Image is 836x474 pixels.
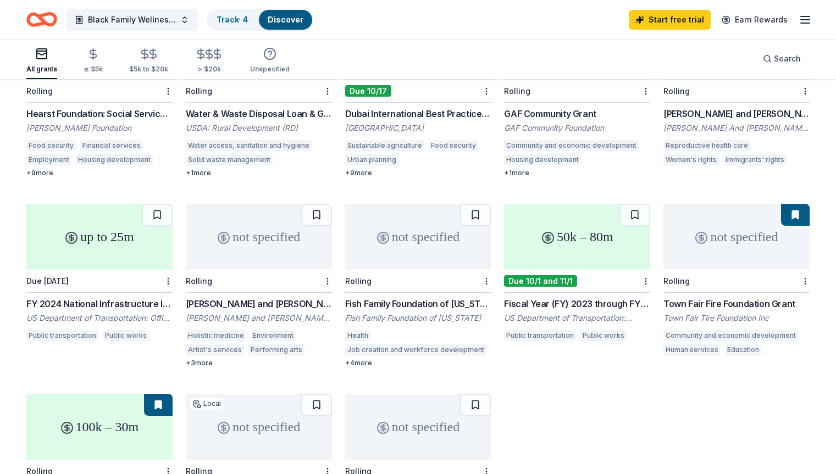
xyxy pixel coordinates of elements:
div: Town Fair Tire Foundation Inc [663,313,810,324]
div: + 9 more [26,169,173,177]
div: Rolling [345,276,372,286]
div: Community and economic development [504,140,639,151]
div: Food security [429,140,478,151]
div: GAF Community Grant [504,107,650,120]
a: Start free trial [629,10,711,30]
div: Immigrants' rights [723,154,787,165]
div: Rolling [186,276,212,286]
div: + 1 more [186,169,332,177]
div: Holistic medicine [186,330,246,341]
div: not specified [663,204,810,270]
div: + 3 more [186,359,332,367]
div: not specified [345,204,491,270]
div: not specified [186,204,332,270]
div: Housing development [76,154,153,165]
div: Women's rights [663,154,719,165]
div: 50k – 80m [504,204,650,270]
div: Sustainable agriculture [345,140,424,151]
div: [GEOGRAPHIC_DATA] [345,122,491,133]
a: 10k – 200kRolling[PERSON_NAME] and [PERSON_NAME] Foundation: International Human Rights Grant Pro... [663,14,810,169]
div: Performing arts [248,344,304,355]
div: ≤ $5k [84,65,103,74]
button: > $20k [195,43,224,79]
div: Dubai International Best Practices Award for Sustainable Development [345,107,491,120]
a: not specifiedLocalRollingWater & Waste Disposal Loan & Grant Program in [US_STATE]USDA: Rural Dev... [186,14,332,177]
div: Rolling [663,276,690,286]
div: Fish Family Foundation of [US_STATE] [345,313,491,324]
div: Housing development [504,154,581,165]
div: $5k to $20k [129,65,168,74]
button: All grants [26,43,57,79]
a: 100k+RollingHearst Foundation: Social Service Grant[PERSON_NAME] FoundationFood securityFinancial... [26,14,173,177]
div: Due 10/1 and 11/1 [504,275,577,287]
div: + 9 more [345,169,491,177]
div: Reproductive health care [663,140,750,151]
div: USDA: Rural Development (RD) [186,122,332,133]
div: Fiscal Year (FY) 2023 through FY 2026 Bridge Investment Program, Planning and Bridge Project Grants [504,297,650,310]
button: ≤ $5k [84,43,103,79]
a: up to 25mDue [DATE]FY 2024 National Infrastructure InvestmentsUS Department of Transportation: Of... [26,204,173,344]
div: Rolling [26,86,53,96]
div: Health [345,330,370,341]
div: Water access, sanitation and hygiene [186,140,312,151]
div: GAF Community Foundation [504,122,650,133]
div: Urban planning [345,154,398,165]
div: Public transportation [504,330,576,341]
button: Unspecified [250,43,290,79]
div: Financial services [80,140,143,151]
a: Track· 4 [217,15,248,24]
div: Hearst Foundation: Social Service Grant [26,107,173,120]
div: + 4 more [345,359,491,367]
div: > $20k [195,65,224,74]
div: Community and economic development [663,330,798,341]
div: Local [190,398,223,409]
div: Public works [580,330,627,341]
div: Public works [103,330,149,341]
a: Home [26,7,57,32]
div: [PERSON_NAME] and [PERSON_NAME] Foundation Grants [186,297,332,310]
a: 50k – 80mDue 10/1 and 11/1Fiscal Year (FY) 2023 through FY 2026 Bridge Investment Program, Planni... [504,204,650,344]
div: Solid waste management [186,154,273,165]
div: Employment [26,154,71,165]
a: Earn Rewards [715,10,794,30]
div: Water & Waste Disposal Loan & Grant Program in [US_STATE] [186,107,332,120]
div: Fish Family Foundation of [US_STATE] Grants [345,297,491,310]
div: US Department of Transportation: Federal Highway Administration (FHWA) [504,313,650,324]
div: Public transportation [26,330,98,341]
div: Artist's services [186,344,244,355]
div: [PERSON_NAME] Foundation [26,122,173,133]
div: Rolling [186,86,212,96]
div: not specified [345,394,491,460]
div: Job creation and workforce development [345,344,486,355]
span: Search [774,52,801,65]
div: Rolling [663,86,690,96]
div: [PERSON_NAME] and [PERSON_NAME] Foundation: International Human Rights Grant Program [663,107,810,120]
a: not specifiedRollingFish Family Foundation of [US_STATE] GrantsFish Family Foundation of [US_STAT... [345,204,491,367]
div: [PERSON_NAME] And [PERSON_NAME] Foundation Inc [663,122,810,133]
div: Rolling [504,86,530,96]
div: [PERSON_NAME] and [PERSON_NAME] Foundation [186,313,332,324]
div: Housing development [403,154,480,165]
span: Black Family Wellness Expo [88,13,176,26]
a: Discover [268,15,303,24]
div: Due [DATE] [26,276,69,286]
div: Education [725,344,761,355]
div: Town Fair Fire Foundation Grant [663,297,810,310]
div: Family services [585,154,641,165]
div: 100k – 30m [26,394,173,460]
button: Track· 4Discover [207,9,313,31]
a: up to 1mDue 10/17Dubai International Best Practices Award for Sustainable Development[GEOGRAPHIC_... [345,14,491,177]
div: US Department of Transportation: Office of the Secretary (OST) [26,313,173,324]
a: not specifiedRollingGAF Community GrantGAF Community FoundationCommunity and economic development... [504,14,650,177]
div: FY 2024 National Infrastructure Investments [26,297,173,310]
div: Unspecified [250,65,290,74]
div: + 1 more [504,169,650,177]
button: Black Family Wellness Expo [66,9,198,31]
button: Search [754,48,810,70]
div: Due 10/17 [345,85,391,97]
div: Food security [26,140,76,151]
div: not specified [186,394,332,460]
div: Human services [663,344,721,355]
button: $5k to $20k [129,43,168,79]
div: All grants [26,65,57,74]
